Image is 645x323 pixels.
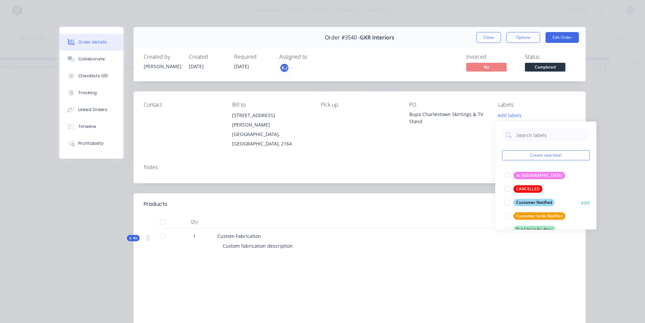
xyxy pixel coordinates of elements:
button: Close [476,32,501,43]
span: Custom fabrication description [223,243,293,249]
span: No [466,63,507,71]
button: Add labels [494,111,525,120]
button: Options [506,32,540,43]
span: [DATE] [189,63,204,70]
button: Tracking [59,84,123,101]
div: Invoiced [466,54,517,60]
button: Cut List to be done [502,225,558,234]
div: Assigned to [279,54,347,60]
span: [DATE] [234,63,249,70]
div: Tracking [78,90,97,96]
button: Collaborate [59,51,123,68]
div: Timeline [78,124,96,130]
div: CANCELLED [513,185,542,193]
button: Customer Notified [502,198,557,207]
input: Search labels [516,128,586,142]
div: PO [409,102,487,108]
button: Order details [59,34,123,51]
div: Notes [144,164,576,170]
div: Kit [127,235,140,241]
div: At [GEOGRAPHIC_DATA] [513,172,565,179]
span: Completed [525,63,565,71]
button: Profitability [59,135,123,152]
div: Checklists 0/0 [78,73,108,79]
button: Edit Order [545,32,579,43]
button: At [GEOGRAPHIC_DATA] [502,171,568,180]
div: Linked Orders [78,107,107,113]
button: Completed [525,63,565,73]
button: Checklists 0/0 [59,68,123,84]
div: Created [189,54,226,60]
div: [STREET_ADDRESS][PERSON_NAME] [232,111,310,130]
div: [PERSON_NAME] [144,63,181,70]
div: Pick up [321,102,398,108]
div: Customer to be Notified [513,212,565,220]
button: CANCELLED [502,184,545,194]
div: Labels [498,102,576,108]
span: Kit [129,236,138,241]
div: Required [234,54,271,60]
div: Products [144,200,167,208]
div: Contact [144,102,221,108]
button: Customer to be Notified [502,211,568,221]
button: KJ [279,63,289,73]
button: Timeline [59,118,123,135]
span: 1 [193,233,196,240]
div: Bill to [232,102,310,108]
span: Custom Fabrication [217,233,261,239]
span: GKR Interiors [360,34,394,41]
button: edit [581,199,590,206]
div: Qty [174,215,215,228]
div: [GEOGRAPHIC_DATA], [GEOGRAPHIC_DATA], 2164 [232,130,310,149]
button: Linked Orders [59,101,123,118]
div: Order details [78,39,107,45]
div: Customer Notified [513,199,555,206]
button: Create new label [502,150,590,160]
div: Status [525,54,576,60]
div: Profitability [78,140,104,146]
span: Order #3540 - [325,34,360,41]
div: [STREET_ADDRESS][PERSON_NAME][GEOGRAPHIC_DATA], [GEOGRAPHIC_DATA], 2164 [232,111,310,149]
div: Cut List to be done [513,226,556,233]
div: Collaborate [78,56,105,62]
div: Created by [144,54,181,60]
div: Bupa Charlestown Skirtings & TV Stand [409,111,487,125]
